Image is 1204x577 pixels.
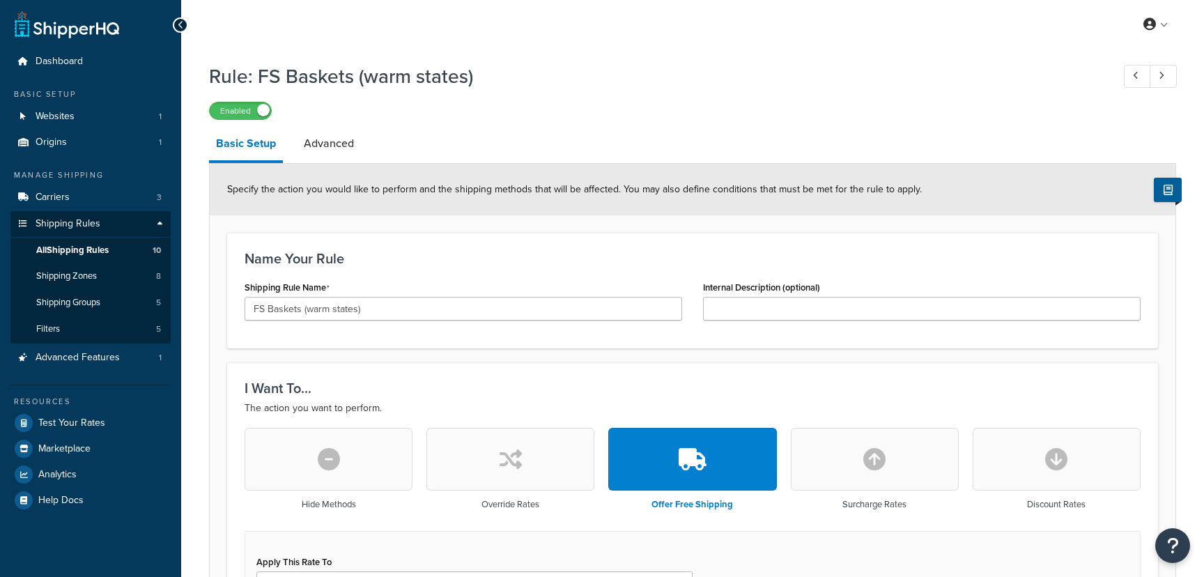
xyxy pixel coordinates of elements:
[1124,65,1151,88] a: Previous Record
[38,469,77,481] span: Analytics
[10,104,171,130] li: Websites
[302,500,356,509] h3: Hide Methods
[36,218,100,230] span: Shipping Rules
[10,316,171,342] li: Filters
[10,211,171,237] a: Shipping Rules
[10,488,171,513] a: Help Docs
[159,352,162,364] span: 1
[156,323,161,335] span: 5
[842,500,906,509] h3: Surcharge Rates
[651,500,733,509] h3: Offer Free Shipping
[1027,500,1086,509] h3: Discount Rates
[10,316,171,342] a: Filters5
[10,410,171,436] a: Test Your Rates
[210,102,271,119] label: Enabled
[38,443,91,455] span: Marketplace
[159,111,162,123] span: 1
[227,182,922,197] span: Specify the action you would like to perform and the shipping methods that will be affected. You ...
[245,251,1141,266] h3: Name Your Rule
[245,282,330,293] label: Shipping Rule Name
[10,89,171,100] div: Basic Setup
[36,323,60,335] span: Filters
[1155,528,1190,563] button: Open Resource Center
[297,127,361,160] a: Advanced
[10,49,171,75] a: Dashboard
[10,104,171,130] a: Websites1
[245,400,1141,417] p: The action you want to perform.
[38,417,105,429] span: Test Your Rates
[36,270,97,282] span: Shipping Zones
[156,297,161,309] span: 5
[10,130,171,155] li: Origins
[10,211,171,344] li: Shipping Rules
[209,127,283,163] a: Basic Setup
[256,557,332,567] label: Apply This Rate To
[10,290,171,316] a: Shipping Groups5
[10,396,171,408] div: Resources
[156,270,161,282] span: 8
[10,462,171,487] a: Analytics
[36,137,67,148] span: Origins
[157,192,162,203] span: 3
[36,56,83,68] span: Dashboard
[36,245,109,256] span: All Shipping Rules
[10,263,171,289] li: Shipping Zones
[10,263,171,289] a: Shipping Zones8
[481,500,539,509] h3: Override Rates
[1150,65,1177,88] a: Next Record
[10,185,171,210] li: Carriers
[245,380,1141,396] h3: I Want To...
[10,290,171,316] li: Shipping Groups
[159,137,162,148] span: 1
[10,345,171,371] a: Advanced Features1
[10,169,171,181] div: Manage Shipping
[10,436,171,461] a: Marketplace
[703,282,820,293] label: Internal Description (optional)
[36,111,75,123] span: Websites
[36,192,70,203] span: Carriers
[209,63,1098,90] h1: Rule: FS Baskets (warm states)
[10,130,171,155] a: Origins1
[10,238,171,263] a: AllShipping Rules10
[10,185,171,210] a: Carriers3
[36,297,100,309] span: Shipping Groups
[1154,178,1182,202] button: Show Help Docs
[153,245,161,256] span: 10
[38,495,84,507] span: Help Docs
[10,345,171,371] li: Advanced Features
[36,352,120,364] span: Advanced Features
